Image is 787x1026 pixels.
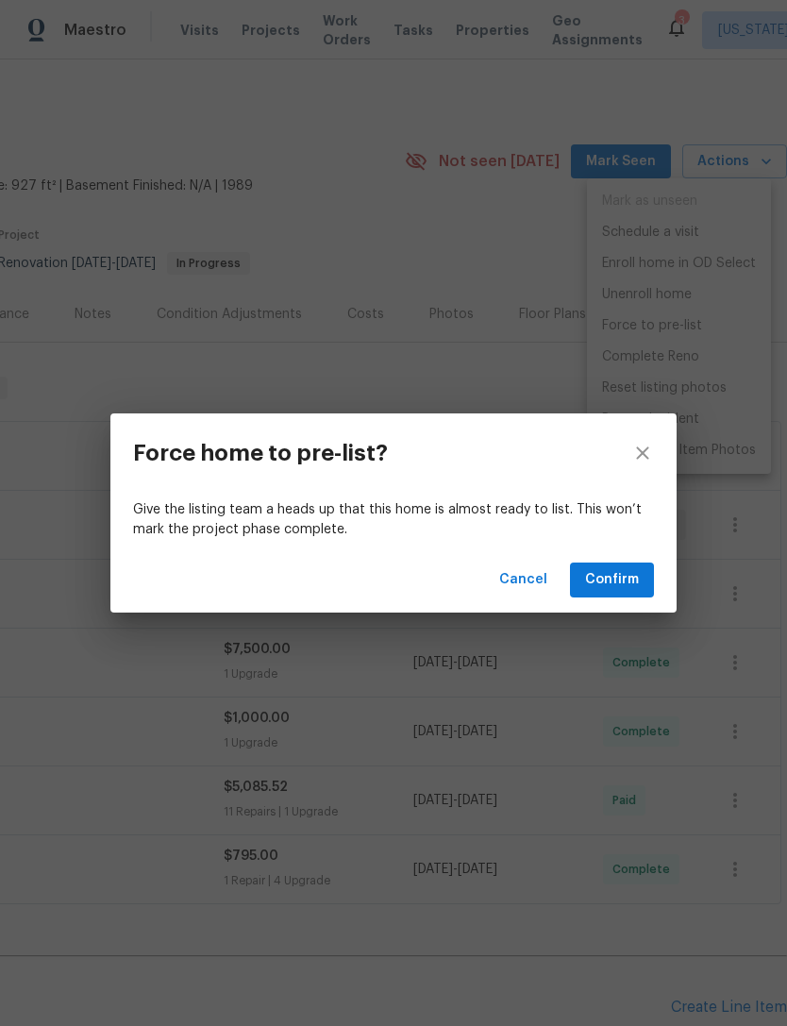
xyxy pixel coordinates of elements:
p: Give the listing team a heads up that this home is almost ready to list. This won’t mark the proj... [133,500,654,540]
button: Cancel [492,563,555,597]
button: close [609,413,677,493]
span: Cancel [499,568,547,592]
button: Confirm [570,563,654,597]
h3: Force home to pre-list? [133,440,388,466]
span: Confirm [585,568,639,592]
